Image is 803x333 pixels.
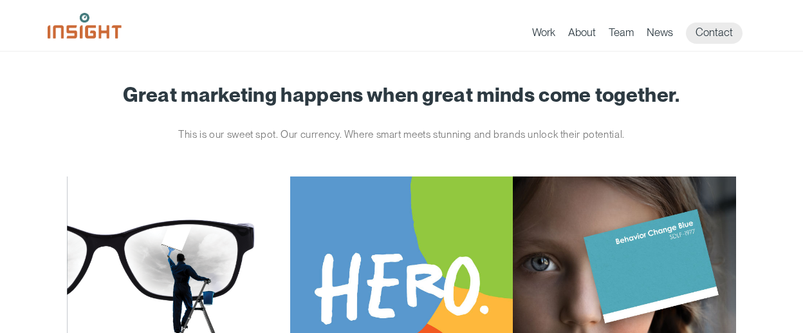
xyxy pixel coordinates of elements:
img: Insight Marketing Design [48,13,122,39]
h1: Great marketing happens when great minds come together. [67,84,736,106]
a: Work [532,26,555,44]
a: Team [609,26,634,44]
nav: primary navigation menu [532,23,755,44]
p: This is our sweet spot. Our currency. Where smart meets stunning and brands unlock their potential. [160,125,643,144]
a: About [568,26,596,44]
a: News [647,26,673,44]
a: Contact [686,23,743,44]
